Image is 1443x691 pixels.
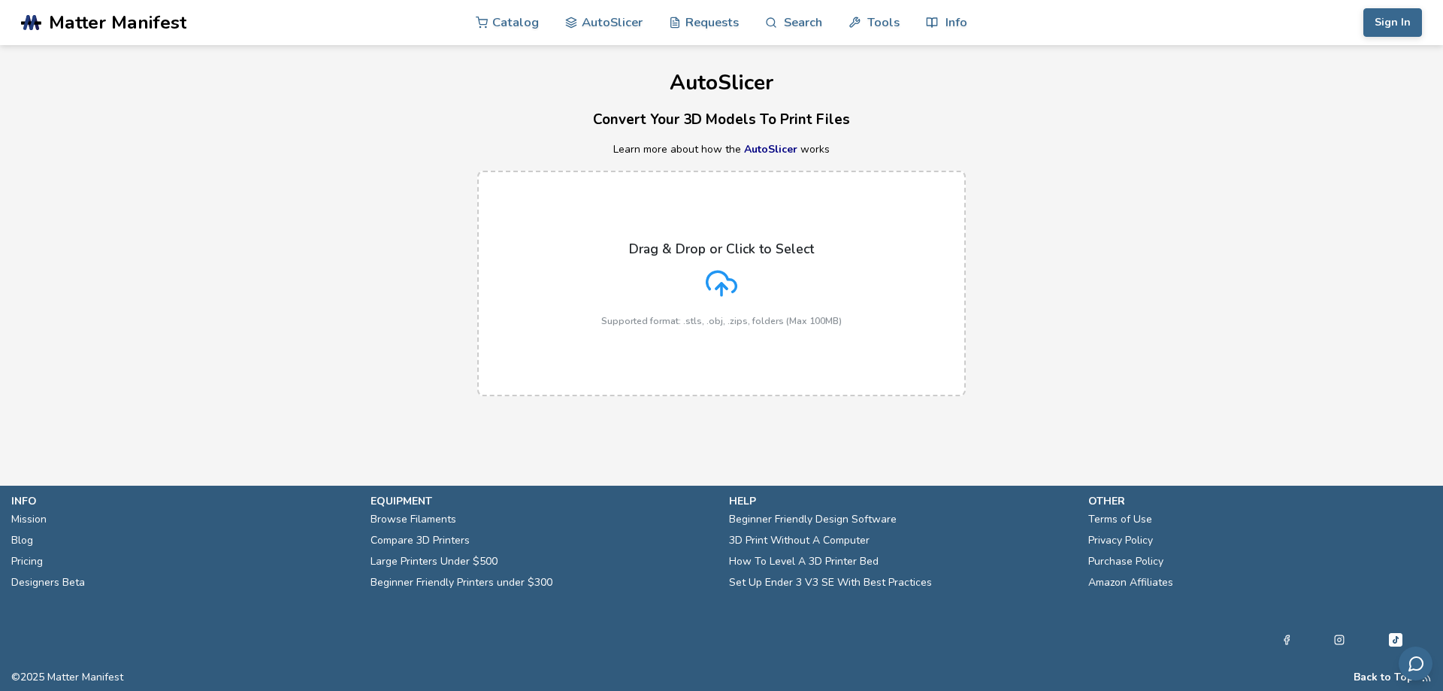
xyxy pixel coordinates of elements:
button: Send feedback via email [1399,647,1432,680]
a: Beginner Friendly Design Software [729,509,897,530]
p: info [11,493,355,509]
p: equipment [371,493,715,509]
a: Compare 3D Printers [371,530,470,551]
a: Purchase Policy [1088,551,1163,572]
a: Instagram [1334,631,1345,649]
a: AutoSlicer [744,142,797,156]
p: other [1088,493,1432,509]
a: 3D Print Without A Computer [729,530,870,551]
a: Facebook [1281,631,1292,649]
span: Matter Manifest [49,12,186,33]
button: Sign In [1363,8,1422,37]
a: Beginner Friendly Printers under $300 [371,572,552,593]
a: How To Level A 3D Printer Bed [729,551,879,572]
a: Set Up Ender 3 V3 SE With Best Practices [729,572,932,593]
a: Browse Filaments [371,509,456,530]
a: Mission [11,509,47,530]
a: Tiktok [1387,631,1405,649]
a: Terms of Use [1088,509,1152,530]
a: Blog [11,530,33,551]
a: RSS Feed [1421,671,1432,683]
p: Supported format: .stls, .obj, .zips, folders (Max 100MB) [601,316,842,326]
a: Pricing [11,551,43,572]
p: help [729,493,1073,509]
button: Back to Top [1354,671,1414,683]
a: Amazon Affiliates [1088,572,1173,593]
p: Drag & Drop or Click to Select [629,241,814,256]
a: Privacy Policy [1088,530,1153,551]
span: © 2025 Matter Manifest [11,671,123,683]
a: Designers Beta [11,572,85,593]
a: Large Printers Under $500 [371,551,498,572]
